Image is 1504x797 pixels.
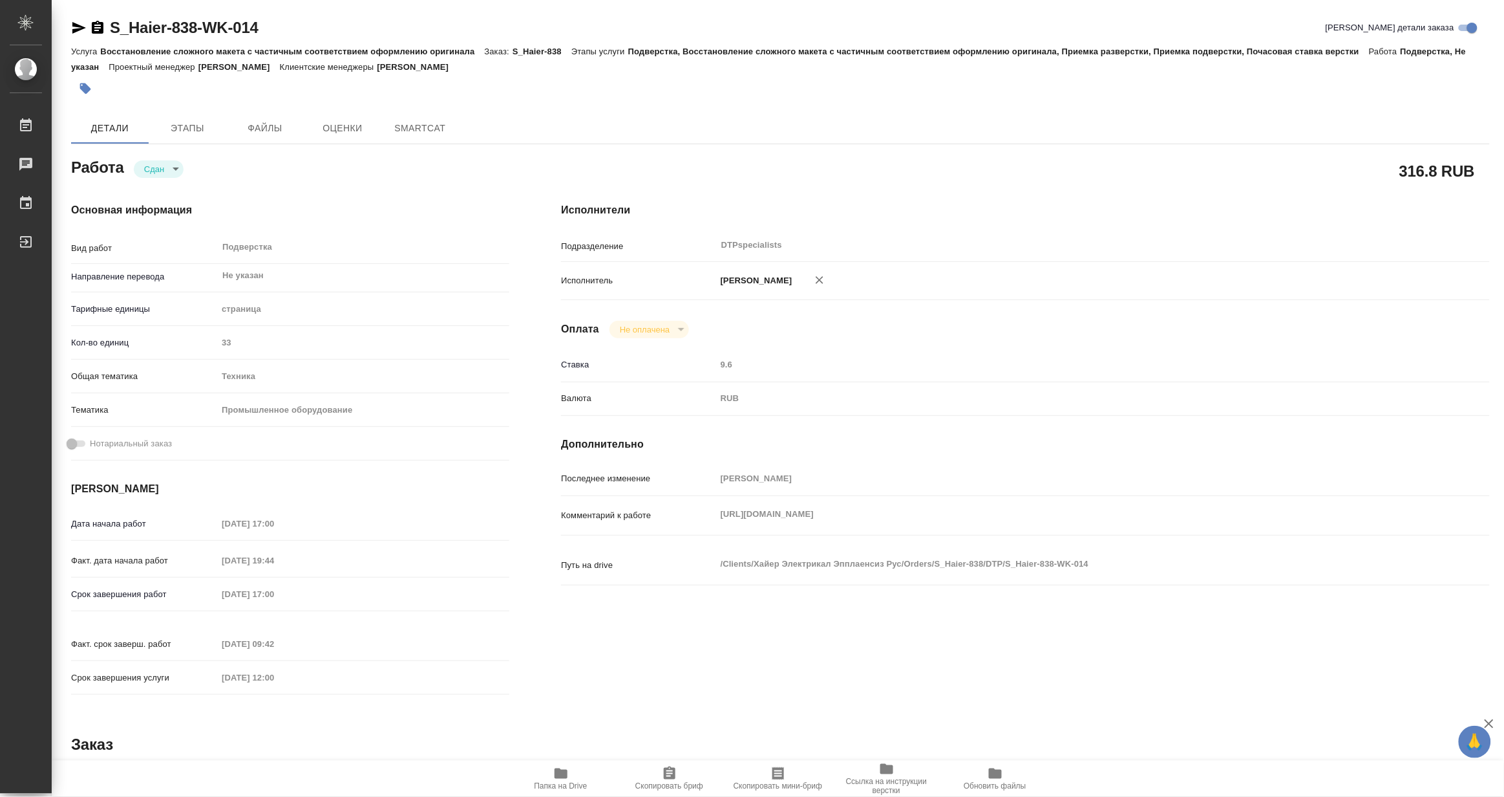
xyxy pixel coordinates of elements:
[964,781,1026,791] span: Обновить файлы
[71,242,217,255] p: Вид работ
[234,120,296,136] span: Файлы
[571,47,628,56] p: Этапы услуги
[1399,160,1475,182] h2: 316.8 RUB
[561,509,715,522] p: Комментарий к работе
[217,399,509,421] div: Промышленное оборудование
[79,120,141,136] span: Детали
[217,585,330,604] input: Пустое поле
[71,370,217,383] p: Общая тематика
[716,388,1412,409] div: RUB
[71,74,100,103] button: Добавить тэг
[140,164,168,175] button: Сдан
[377,62,458,72] p: [PERSON_NAME]
[716,503,1412,525] textarea: [URL][DOMAIN_NAME]
[716,355,1412,374] input: Пустое поле
[156,120,218,136] span: Этапы
[805,266,834,294] button: Удалить исполнителя
[217,298,509,320] div: страница
[1326,21,1454,34] span: [PERSON_NAME] детали заказа
[71,671,217,684] p: Срок завершения услуги
[616,324,673,335] button: Не оплачена
[507,761,615,797] button: Папка на Drive
[71,303,217,316] p: Тарифные единицы
[71,155,124,178] h2: Работа
[71,554,217,567] p: Факт. дата начала работ
[1464,728,1486,756] span: 🙏
[561,559,715,572] p: Путь на drive
[90,437,172,450] span: Нотариальный заказ
[561,358,715,371] p: Ставка
[513,47,571,56] p: S_Haier-838
[71,336,217,349] p: Кол-во единиц
[100,47,484,56] p: Восстановление сложного макета с частичным соответствием оформлению оригинала
[71,588,217,601] p: Срок завершения работ
[110,19,259,36] a: S_Haier-838-WK-014
[840,777,933,795] span: Ссылка на инструкции верстки
[71,20,87,36] button: Скопировать ссылку для ЯМессенджера
[217,668,330,687] input: Пустое поле
[1369,47,1401,56] p: Работа
[941,761,1050,797] button: Обновить файлы
[535,781,588,791] span: Папка на Drive
[832,761,941,797] button: Ссылка на инструкции верстки
[217,366,509,388] div: Техника
[609,321,689,338] div: Сдан
[134,160,184,178] div: Сдан
[561,240,715,253] p: Подразделение
[71,404,217,417] p: Тематика
[90,20,105,36] button: Скопировать ссылку
[561,274,715,287] p: Исполнитель
[485,47,513,56] p: Заказ:
[561,202,1490,218] h4: Исполнители
[217,333,509,352] input: Пустое поле
[561,472,715,485] p: Последнее изменение
[561,392,715,405] p: Валюта
[716,469,1412,488] input: Пустое поле
[198,62,280,72] p: [PERSON_NAME]
[561,437,1490,452] h4: Дополнительно
[71,47,100,56] p: Услуга
[724,761,832,797] button: Скопировать мини-бриф
[109,62,198,72] p: Проектный менеджер
[71,638,217,651] p: Факт. срок заверш. работ
[312,120,374,136] span: Оценки
[71,734,113,755] h2: Заказ
[1459,726,1491,758] button: 🙏
[716,274,792,287] p: [PERSON_NAME]
[71,518,217,530] p: Дата начала работ
[716,553,1412,575] textarea: /Clients/Хайер Электрикал Эпплаенсиз Рус/Orders/S_Haier-838/DTP/S_Haier-838-WK-014
[217,635,330,653] input: Пустое поле
[615,761,724,797] button: Скопировать бриф
[635,781,703,791] span: Скопировать бриф
[628,47,1369,56] p: Подверстка, Восстановление сложного макета с частичным соответствием оформлению оригинала, Приемк...
[217,551,330,570] input: Пустое поле
[561,322,599,337] h4: Оплата
[71,481,509,497] h4: [PERSON_NAME]
[71,202,509,218] h4: Основная информация
[734,781,822,791] span: Скопировать мини-бриф
[217,514,330,533] input: Пустое поле
[71,270,217,283] p: Направление перевода
[280,62,377,72] p: Клиентские менеджеры
[389,120,451,136] span: SmartCat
